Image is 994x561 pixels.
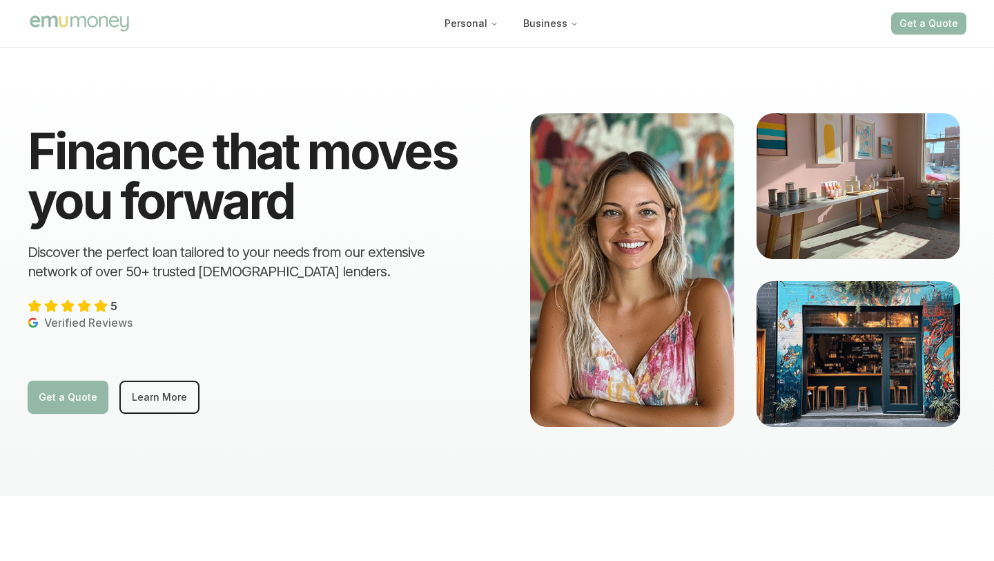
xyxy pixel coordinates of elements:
a: Get a Quote [28,381,108,414]
span: 5 [110,298,117,314]
h2: Discover the perfect loan tailored to your needs from our extensive network of over 50+ trusted [... [28,243,464,281]
img: Cafe in Byron Bay [757,281,961,427]
p: Verified Reviews [28,314,133,331]
img: Verified [28,317,39,328]
button: Business [512,11,589,36]
img: Boutique home wares store [757,113,961,259]
h1: Finance that moves you forward [28,126,464,226]
a: Learn More [119,381,199,414]
button: Personal [433,11,509,36]
img: Emu Money [28,13,131,33]
img: Blonde girl running a business [530,113,734,427]
button: Get a Quote [891,12,966,35]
